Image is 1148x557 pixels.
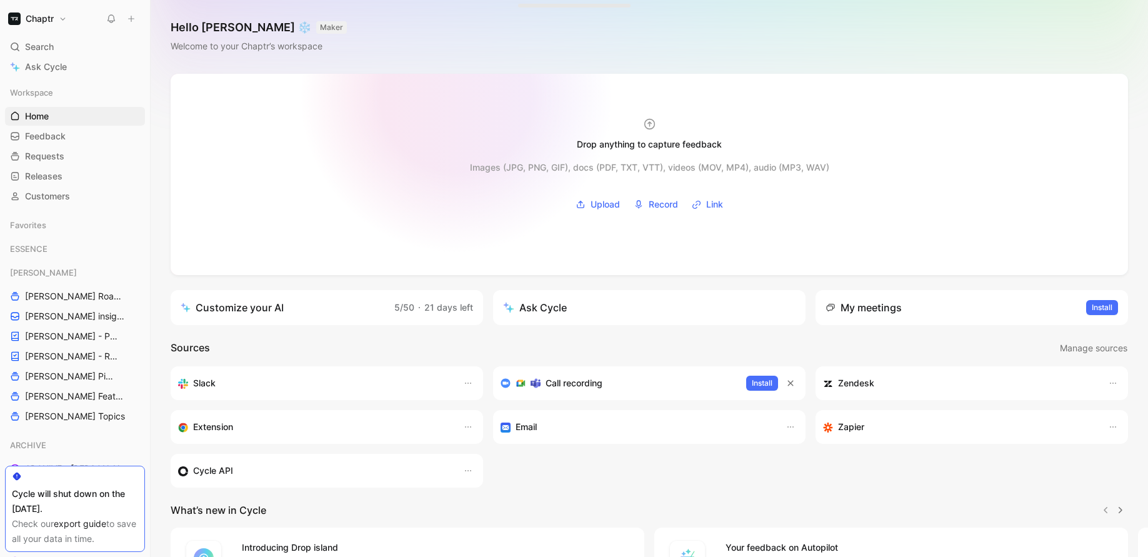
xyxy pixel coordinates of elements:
[5,307,145,326] a: [PERSON_NAME] insights
[5,239,145,262] div: ESSENCE
[178,376,451,391] div: Sync your customers, send feedback and get updates in Slack
[5,407,145,426] a: [PERSON_NAME] Topics
[25,190,70,203] span: Customers
[1059,340,1128,356] button: Manage sources
[5,287,145,306] a: [PERSON_NAME] Roadmap - open items
[5,367,145,386] a: [PERSON_NAME] Pipeline
[5,38,145,56] div: Search
[193,463,233,478] h3: Cycle API
[178,419,451,434] div: Capture feedback from anywhere on the web
[178,463,451,478] div: Sync customers & send feedback from custom sources. Get inspired by our favorite use case
[171,20,347,35] h1: Hello [PERSON_NAME] ❄️
[470,160,829,175] div: Images (JPG, PNG, GIF), docs (PDF, TXT, VTT), videos (MOV, MP4), audio (MP3, WAV)
[10,439,46,451] span: ARCHIVE
[591,197,620,212] span: Upload
[5,263,145,426] div: [PERSON_NAME][PERSON_NAME] Roadmap - open items[PERSON_NAME] insights[PERSON_NAME] - PLANNINGS[PE...
[629,195,682,214] button: Record
[25,310,127,323] span: [PERSON_NAME] insights
[5,347,145,366] a: [PERSON_NAME] - REFINEMENTS
[25,39,54,54] span: Search
[25,350,121,363] span: [PERSON_NAME] - REFINEMENTS
[501,376,736,391] div: Record & transcribe meetings from Zoom, Meet & Teams.
[54,518,106,529] a: export guide
[25,110,49,123] span: Home
[5,239,145,258] div: ESSENCE
[12,486,138,516] div: Cycle will shut down on the [DATE].
[571,195,624,214] button: Upload
[5,83,145,102] div: Workspace
[5,10,70,28] button: ChaptrChaptr
[25,130,66,143] span: Feedback
[5,127,145,146] a: Feedback
[5,147,145,166] a: Requests
[5,459,145,478] a: ARCHIVE - [PERSON_NAME] Pipeline
[5,436,145,498] div: ARCHIVEARCHIVE - [PERSON_NAME] PipelineARCHIVE - Noa Pipeline
[5,167,145,186] a: Releases
[503,300,567,315] div: Ask Cycle
[25,330,120,343] span: [PERSON_NAME] - PLANNINGS
[516,419,537,434] h3: Email
[5,263,145,282] div: [PERSON_NAME]
[171,340,210,356] h2: Sources
[26,13,54,24] h1: Chaptr
[1060,341,1127,356] span: Manage sources
[25,59,67,74] span: Ask Cycle
[5,387,145,406] a: [PERSON_NAME] Features
[5,327,145,346] a: [PERSON_NAME] - PLANNINGS
[5,58,145,76] a: Ask Cycle
[12,516,138,546] div: Check our to save all your data in time.
[1092,301,1112,314] span: Install
[25,370,116,383] span: [PERSON_NAME] Pipeline
[25,463,131,475] span: ARCHIVE - [PERSON_NAME] Pipeline
[242,540,629,555] h4: Introducing Drop island
[193,376,216,391] h3: Slack
[546,376,602,391] h3: Call recording
[5,187,145,206] a: Customers
[752,377,772,389] span: Install
[10,243,47,255] span: ESSENCE
[838,419,864,434] h3: Zapier
[171,503,266,518] h2: What’s new in Cycle
[838,376,874,391] h3: Zendesk
[171,290,483,325] a: Customize your AI5/50·21 days left
[823,376,1096,391] div: Sync customers and create docs
[687,195,727,214] button: Link
[25,390,128,403] span: [PERSON_NAME] Features
[394,302,414,313] span: 5/50
[826,300,902,315] div: My meetings
[171,39,347,54] div: Welcome to your Chaptr’s workspace
[501,419,773,434] div: Forward emails to your feedback inbox
[823,419,1096,434] div: Capture feedback from thousands of sources with Zapier (survey results, recordings, sheets, etc).
[181,300,284,315] div: Customize your AI
[5,107,145,126] a: Home
[1086,300,1118,315] button: Install
[424,302,473,313] span: 21 days left
[5,216,145,234] div: Favorites
[493,290,806,325] button: Ask Cycle
[10,219,46,231] span: Favorites
[25,150,64,163] span: Requests
[25,410,125,423] span: [PERSON_NAME] Topics
[25,290,124,303] span: [PERSON_NAME] Roadmap - open items
[10,266,77,279] span: [PERSON_NAME]
[746,376,778,391] button: Install
[418,302,421,313] span: ·
[316,21,347,34] button: MAKER
[577,137,722,152] div: Drop anything to capture feedback
[726,540,1113,555] h4: Your feedback on Autopilot
[649,197,678,212] span: Record
[8,13,21,25] img: Chaptr
[706,197,723,212] span: Link
[193,419,233,434] h3: Extension
[5,436,145,454] div: ARCHIVE
[10,86,53,99] span: Workspace
[25,170,62,183] span: Releases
